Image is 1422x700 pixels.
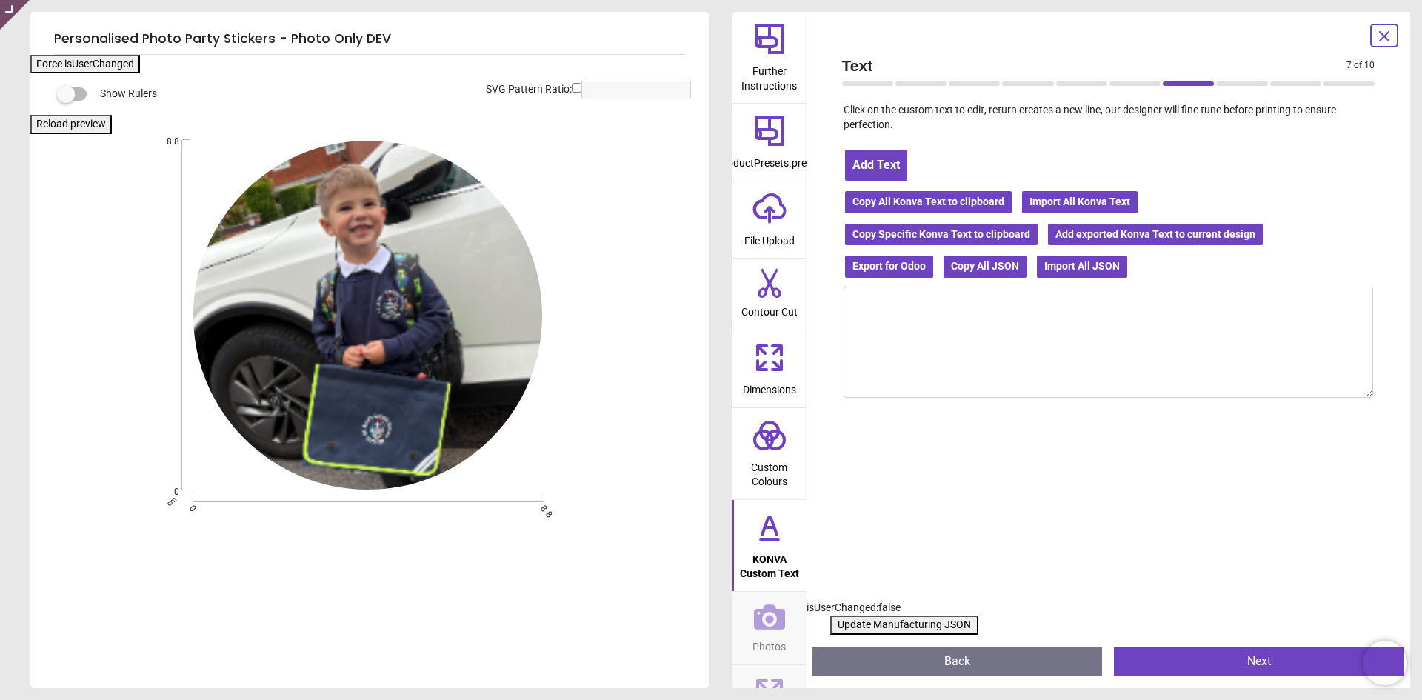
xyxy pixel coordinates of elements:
[844,254,935,279] button: Export for Odoo
[732,330,807,407] button: Dimensions
[741,298,798,320] span: Contour Cut
[812,647,1103,676] button: Back
[732,500,807,591] button: KONVA Custom Text
[1047,222,1264,247] button: Add exported Konva Text to current design
[807,601,1411,616] div: isUserChanged: false
[844,148,909,182] button: Add Text
[151,136,179,148] span: 8.8
[537,503,547,513] span: 8.8
[1021,190,1139,215] button: Import All Konva Text
[1114,647,1404,676] button: Next
[1363,641,1407,685] iframe: Brevo live chat
[186,503,196,513] span: 0
[744,227,795,249] span: File Upload
[54,24,685,55] h5: Personalised Photo Party Stickers - Photo Only DEV
[830,616,978,635] button: Update Manufacturing JSON
[732,408,807,499] button: Custom Colours
[732,12,807,103] button: Further Instructions
[66,85,709,103] div: Show Rulers
[752,633,786,655] span: Photos
[30,55,140,74] button: Force isUserChanged
[734,453,805,490] span: Custom Colours
[844,190,1013,215] button: Copy All Konva Text to clipboard
[486,82,572,97] label: SVG Pattern Ratio:
[844,222,1039,247] button: Copy Specific Konva Text to clipboard
[151,486,179,499] span: 0
[830,103,1387,132] p: Click on the custom text to edit, return creates a new line, our designer will fine tune before p...
[732,259,807,330] button: Contour Cut
[743,376,796,398] span: Dimensions
[165,495,178,508] span: cm
[1346,59,1375,72] span: 7 of 10
[1035,254,1129,279] button: Import All JSON
[732,592,807,664] button: Photos
[732,181,807,259] button: File Upload
[732,104,807,181] button: productPresets.preset
[718,149,821,171] span: productPresets.preset
[30,115,112,134] button: Reload preview
[942,254,1028,279] button: Copy All JSON
[842,55,1347,76] span: Text
[734,57,805,93] span: Further Instructions
[734,545,805,581] span: KONVA Custom Text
